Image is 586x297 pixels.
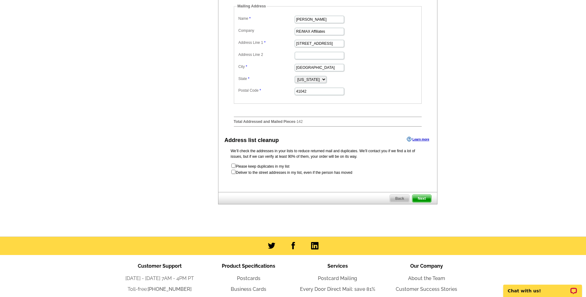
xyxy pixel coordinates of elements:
label: Address Line 2 [238,52,294,57]
a: [PHONE_NUMBER] [148,286,192,292]
li: Toll-free: [115,286,204,293]
span: Back [390,195,409,202]
span: Customer Support [138,263,182,269]
span: Services [327,263,348,269]
p: We’ll check the addresses in your lists to reduce returned mail and duplicates. We’ll contact you... [231,148,425,159]
span: Next [412,195,431,202]
a: Back [390,195,410,203]
a: Postcard Mailing [318,275,357,281]
form: Please keep duplicates in my list Deliver to the street addresses in my list, even if the person ... [231,163,425,175]
a: Customer Success Stories [396,286,457,292]
li: [DATE] - [DATE] 7AM - 4PM PT [115,275,204,282]
span: 142 [297,119,303,124]
legend: Mailing Address [237,3,267,9]
label: Name [238,16,294,21]
label: State [238,76,294,82]
label: Company [238,28,294,33]
a: About the Team [408,275,445,281]
label: Postal Code [238,88,294,93]
a: Every Door Direct Mail: save 81% [300,286,375,292]
iframe: LiveChat chat widget [499,278,586,297]
strong: Total Addressed and Mailed Pieces [234,119,295,124]
label: Address Line 1 [238,40,294,45]
label: City [238,64,294,69]
a: Postcards [237,275,260,281]
a: Learn more [407,137,429,142]
span: Our Company [410,263,443,269]
a: Business Cards [231,286,266,292]
div: Address list cleanup [225,136,279,144]
span: Product Specifications [222,263,275,269]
